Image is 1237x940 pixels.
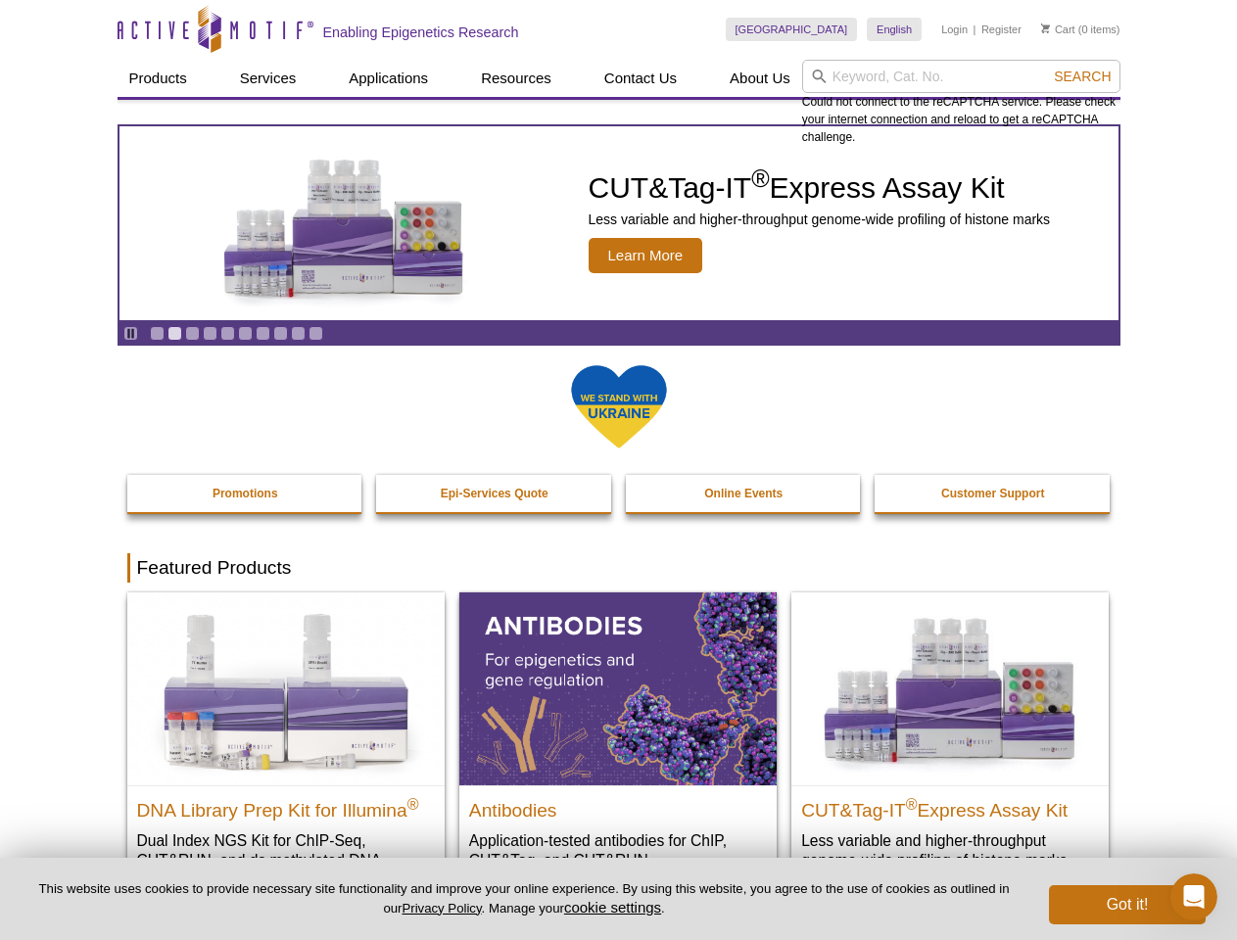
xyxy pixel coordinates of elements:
a: Go to slide 8 [273,326,288,341]
p: This website uses cookies to provide necessary site functionality and improve your online experie... [31,880,1017,917]
sup: ® [407,795,419,812]
p: Less variable and higher-throughput genome-wide profiling of histone marks​. [801,830,1099,870]
span: Learn More [589,238,703,273]
h2: Enabling Epigenetics Research [323,23,519,41]
strong: Customer Support [941,487,1044,500]
a: Resources [469,60,563,97]
input: Keyword, Cat. No. [802,60,1120,93]
sup: ® [906,795,918,812]
img: DNA Library Prep Kit for Illumina [127,592,445,784]
button: Got it! [1049,885,1206,924]
img: CUT&Tag-IT® Express Assay Kit [791,592,1109,784]
strong: Online Events [704,487,783,500]
div: Could not connect to the reCAPTCHA service. Please check your internet connection and reload to g... [802,60,1120,146]
img: CUT&Tag-IT Express Assay Kit [182,116,505,331]
a: CUT&Tag-IT Express Assay Kit CUT&Tag-IT®Express Assay Kit Less variable and higher-throughput gen... [119,126,1118,320]
img: We Stand With Ukraine [570,363,668,450]
a: Go to slide 6 [238,326,253,341]
a: Go to slide 9 [291,326,306,341]
button: Search [1048,68,1117,85]
p: Dual Index NGS Kit for ChIP-Seq, CUT&RUN, and ds methylated DNA assays. [137,830,435,890]
a: Go to slide 2 [167,326,182,341]
strong: Promotions [213,487,278,500]
a: DNA Library Prep Kit for Illumina DNA Library Prep Kit for Illumina® Dual Index NGS Kit for ChIP-... [127,592,445,909]
a: Applications [337,60,440,97]
a: English [867,18,922,41]
a: Epi-Services Quote [376,475,613,512]
a: All Antibodies Antibodies Application-tested antibodies for ChIP, CUT&Tag, and CUT&RUN. [459,592,777,889]
a: Go to slide 10 [309,326,323,341]
a: Go to slide 3 [185,326,200,341]
article: CUT&Tag-IT Express Assay Kit [119,126,1118,320]
h2: CUT&Tag-IT Express Assay Kit [801,791,1099,821]
a: Go to slide 4 [203,326,217,341]
button: cookie settings [564,899,661,916]
img: Your Cart [1041,23,1050,33]
a: Login [941,23,968,36]
sup: ® [751,164,769,192]
img: All Antibodies [459,592,777,784]
h2: CUT&Tag-IT Express Assay Kit [589,173,1051,203]
a: Toggle autoplay [123,326,138,341]
a: Cart [1041,23,1075,36]
iframe: Intercom live chat [1170,873,1217,920]
a: Services [228,60,309,97]
p: Less variable and higher-throughput genome-wide profiling of histone marks [589,211,1051,228]
h2: DNA Library Prep Kit for Illumina [137,791,435,821]
a: Go to slide 7 [256,326,270,341]
p: Application-tested antibodies for ChIP, CUT&Tag, and CUT&RUN. [469,830,767,870]
a: CUT&Tag-IT® Express Assay Kit CUT&Tag-IT®Express Assay Kit Less variable and higher-throughput ge... [791,592,1109,889]
li: | [974,18,976,41]
h2: Antibodies [469,791,767,821]
a: Promotions [127,475,364,512]
a: Products [118,60,199,97]
a: Online Events [626,475,863,512]
a: Privacy Policy [402,901,481,916]
a: Contact Us [593,60,689,97]
strong: Epi-Services Quote [441,487,548,500]
span: Search [1054,69,1111,84]
a: About Us [718,60,802,97]
a: Go to slide 5 [220,326,235,341]
a: Go to slide 1 [150,326,165,341]
a: [GEOGRAPHIC_DATA] [726,18,858,41]
a: Customer Support [875,475,1112,512]
li: (0 items) [1041,18,1120,41]
a: Register [981,23,1022,36]
h2: Featured Products [127,553,1111,583]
